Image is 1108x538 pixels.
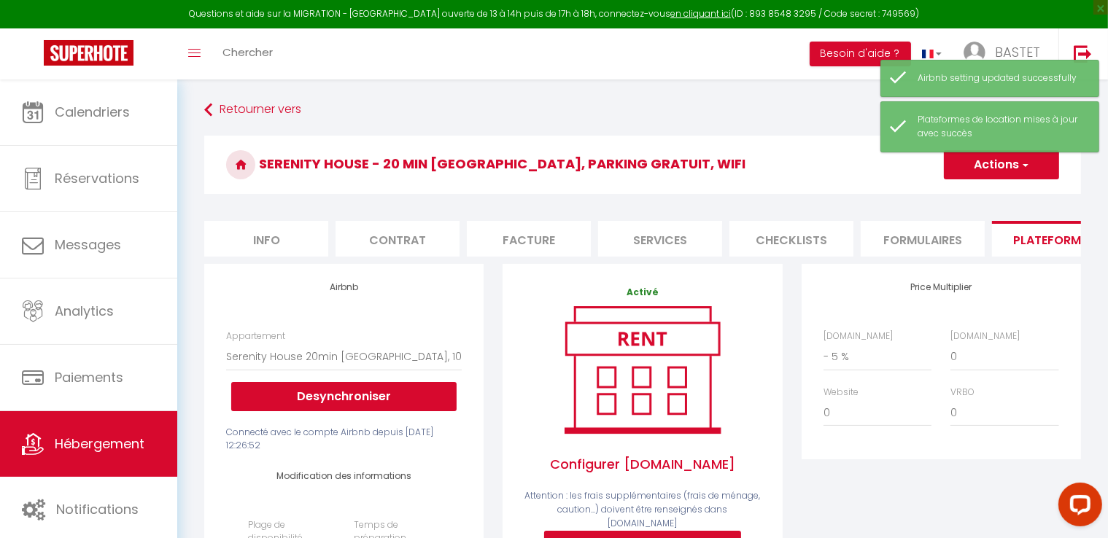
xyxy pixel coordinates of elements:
[918,71,1084,85] div: Airbnb setting updated successfully
[524,489,760,529] span: Attention : les frais supplémentaires (frais de ménage, caution...) doivent être renseignés dans ...
[204,136,1081,194] h3: SERENITY HOUSE - 20 min [GEOGRAPHIC_DATA], Parking gratuit, WIFI
[524,440,760,489] span: Configurer [DOMAIN_NAME]
[55,368,123,386] span: Paiements
[598,221,722,257] li: Services
[56,500,139,518] span: Notifications
[824,282,1059,292] h4: Price Multiplier
[222,44,273,60] span: Chercher
[226,426,462,453] div: Connecté avec le compte Airbnb depuis [DATE] 12:26:52
[55,103,130,121] span: Calendriers
[1074,44,1092,63] img: logout
[950,386,975,399] label: VRBO
[1047,477,1108,538] iframe: LiveChat chat widget
[55,235,121,254] span: Messages
[204,97,1081,123] a: Retourner vers
[248,471,440,481] h4: Modification des informations
[549,300,735,440] img: rent.png
[995,43,1040,61] span: BASTET
[212,28,284,79] a: Chercher
[918,113,1084,141] div: Plateformes de location mises à jour avec succès
[55,169,139,187] span: Réservations
[824,330,893,343] label: [DOMAIN_NAME]
[467,221,591,257] li: Facture
[55,302,114,320] span: Analytics
[824,386,859,399] label: Website
[226,330,285,343] label: Appartement
[964,42,985,63] img: ...
[953,28,1058,79] a: ... BASTET
[226,282,462,292] h4: Airbnb
[524,286,760,300] p: Activé
[944,150,1059,179] button: Actions
[55,434,144,453] span: Hébergement
[231,382,457,411] button: Desynchroniser
[336,221,460,257] li: Contrat
[861,221,985,257] li: Formulaires
[810,42,911,66] button: Besoin d'aide ?
[950,330,1020,343] label: [DOMAIN_NAME]
[44,40,133,66] img: Super Booking
[204,221,328,257] li: Info
[729,221,853,257] li: Checklists
[670,7,731,20] a: en cliquant ici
